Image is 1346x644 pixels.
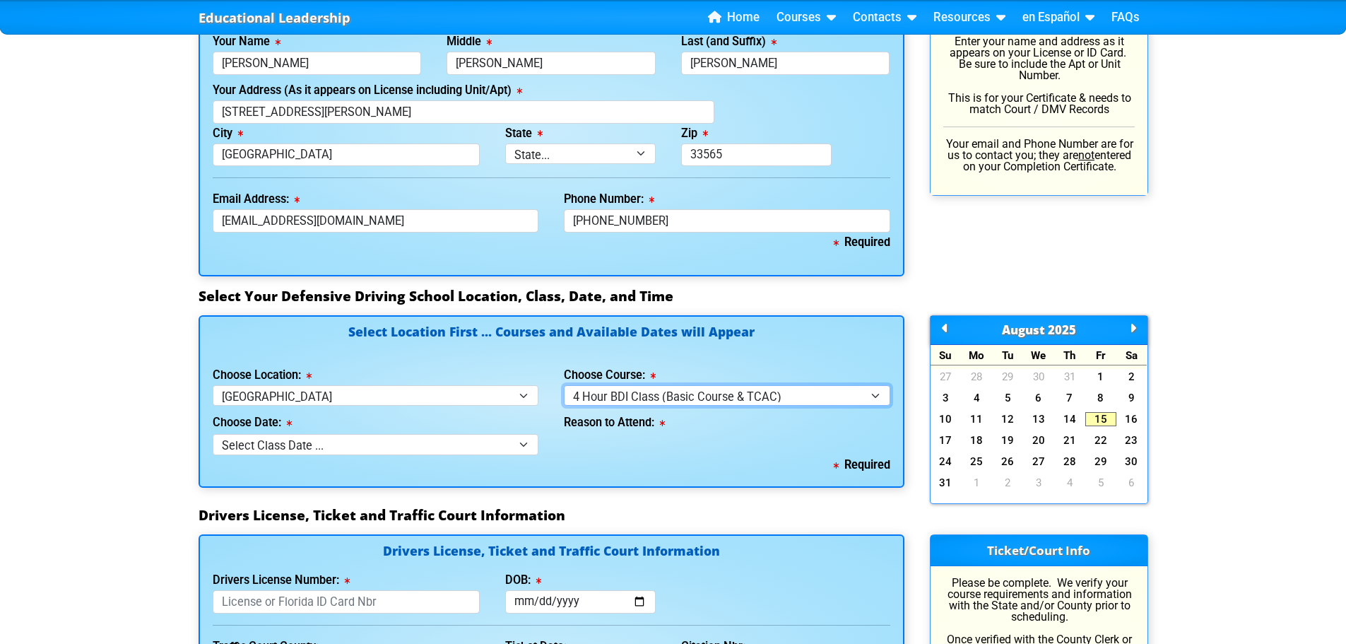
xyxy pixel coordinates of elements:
[447,52,656,75] input: Middle Name
[1054,412,1085,426] a: 14
[931,391,962,405] a: 3
[1085,345,1116,365] div: Fr
[681,36,777,47] label: Last (and Suffix)
[834,458,890,472] b: Required
[1023,433,1054,447] a: 20
[1054,455,1085,469] a: 28
[1023,370,1054,384] a: 30
[213,100,714,124] input: 123 Street Name
[1116,345,1147,365] div: Sa
[1116,455,1147,469] a: 30
[961,345,992,365] div: Mo
[1017,7,1100,28] a: en Español
[213,590,480,614] input: License or Florida ID Card Nbr
[1054,345,1085,365] div: Th
[1054,391,1085,405] a: 7
[1078,148,1094,162] u: not
[1116,412,1147,426] a: 16
[1023,455,1054,469] a: 27
[213,194,300,205] label: Email Address:
[931,412,962,426] a: 10
[702,7,765,28] a: Home
[847,7,922,28] a: Contacts
[1106,7,1145,28] a: FAQs
[1054,476,1085,490] a: 4
[961,476,992,490] a: 1
[1023,345,1054,365] div: We
[213,36,281,47] label: Your Name
[1085,370,1116,384] a: 1
[931,535,1147,566] h3: Ticket/Court Info
[1054,370,1085,384] a: 31
[564,370,656,381] label: Choose Course:
[961,391,992,405] a: 4
[992,345,1023,365] div: Tu
[992,391,1023,405] a: 5
[1023,412,1054,426] a: 13
[931,476,962,490] a: 31
[213,545,890,560] h4: Drivers License, Ticket and Traffic Court Information
[931,370,962,384] a: 27
[1085,433,1116,447] a: 22
[1116,476,1147,490] a: 6
[213,144,480,167] input: Tallahassee
[505,575,541,586] label: DOB:
[681,144,832,167] input: 33123
[1048,322,1076,338] span: 2025
[1085,391,1116,405] a: 8
[961,433,992,447] a: 18
[943,139,1135,172] p: Your email and Phone Number are for us to contact you; they are entered on your Completion Certif...
[928,7,1011,28] a: Resources
[199,288,1148,305] h3: Select Your Defensive Driving School Location, Class, Date, and Time
[931,345,962,365] div: Su
[1054,433,1085,447] a: 21
[771,7,842,28] a: Courses
[992,455,1023,469] a: 26
[564,209,890,233] input: Where we can reach you
[1085,476,1116,490] a: 5
[213,417,292,428] label: Choose Date:
[992,412,1023,426] a: 12
[1116,433,1147,447] a: 23
[961,412,992,426] a: 11
[992,433,1023,447] a: 19
[992,476,1023,490] a: 2
[1085,455,1116,469] a: 29
[1085,412,1116,426] a: 15
[961,370,992,384] a: 28
[505,590,656,614] input: mm/dd/yyyy
[961,455,992,469] a: 25
[564,417,665,428] label: Reason to Attend:
[943,36,1135,115] p: Enter your name and address as it appears on your License or ID Card. Be sure to include the Apt ...
[213,52,422,75] input: First Name
[213,209,539,233] input: myname@domain.com
[681,128,708,139] label: Zip
[213,128,243,139] label: City
[213,370,312,381] label: Choose Location:
[213,575,350,586] label: Drivers License Number:
[681,52,890,75] input: Last Name
[564,194,654,205] label: Phone Number:
[1002,322,1045,338] span: August
[992,370,1023,384] a: 29
[447,36,492,47] label: Middle
[931,455,962,469] a: 24
[1116,370,1147,384] a: 2
[505,128,543,139] label: State
[1023,391,1054,405] a: 6
[834,235,890,249] b: Required
[1023,476,1054,490] a: 3
[199,507,1148,524] h3: Drivers License, Ticket and Traffic Court Information
[213,85,522,96] label: Your Address (As it appears on License including Unit/Apt)
[199,6,350,30] a: Educational Leadership
[1116,391,1147,405] a: 9
[931,433,962,447] a: 17
[213,326,890,355] h4: Select Location First ... Courses and Available Dates will Appear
